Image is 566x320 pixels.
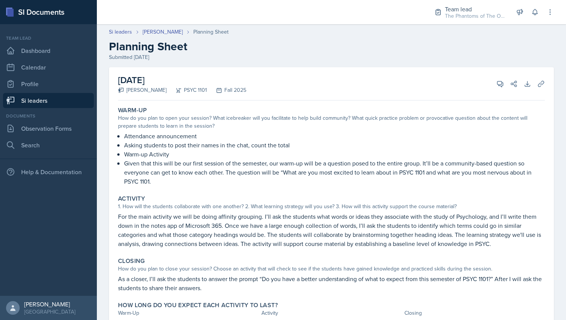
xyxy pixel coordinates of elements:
div: The Phantoms of The Opera / Fall 2025 [445,12,505,20]
a: Profile [3,76,94,91]
label: Closing [118,257,145,265]
p: Given that this will be our first session of the semester, our warm-up will be a question posed t... [124,159,545,186]
div: Submitted [DATE] [109,53,554,61]
div: How do you plan to close your session? Choose an activity that will check to see if the students ... [118,265,545,273]
p: As a closer, I’ll ask the students to answer the prompt “Do you have a better understanding of wh... [118,274,545,292]
a: Si leaders [109,28,132,36]
div: [PERSON_NAME] [118,86,166,94]
div: [PERSON_NAME] [24,300,75,308]
div: Activity [261,309,402,317]
h2: Planning Sheet [109,40,554,53]
div: Documents [3,113,94,119]
a: Dashboard [3,43,94,58]
label: Warm-Up [118,107,147,114]
p: For the main activity we will be doing affinity grouping. I’ll ask the students what words or ide... [118,212,545,248]
p: Asking students to post their names in the chat, count the total [124,141,545,150]
h2: [DATE] [118,73,246,87]
p: Warm-up Activity [124,150,545,159]
p: Attendance announcement [124,131,545,141]
div: Team lead [445,5,505,14]
div: Planning Sheet [193,28,229,36]
div: Help & Documentation [3,164,94,179]
div: Warm-Up [118,309,258,317]
div: How do you plan to open your session? What icebreaker will you facilitate to help build community... [118,114,545,130]
div: Closing [404,309,545,317]
a: Observation Forms [3,121,94,136]
a: Si leaders [3,93,94,108]
div: PSYC 1101 [166,86,207,94]
label: Activity [118,195,145,203]
a: [PERSON_NAME] [143,28,183,36]
label: How long do you expect each activity to last? [118,301,278,309]
a: Calendar [3,60,94,75]
div: Fall 2025 [207,86,246,94]
div: Team lead [3,35,94,42]
div: 1. How will the students collaborate with one another? 2. What learning strategy will you use? 3.... [118,203,545,210]
div: [GEOGRAPHIC_DATA] [24,308,75,315]
a: Search [3,138,94,153]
